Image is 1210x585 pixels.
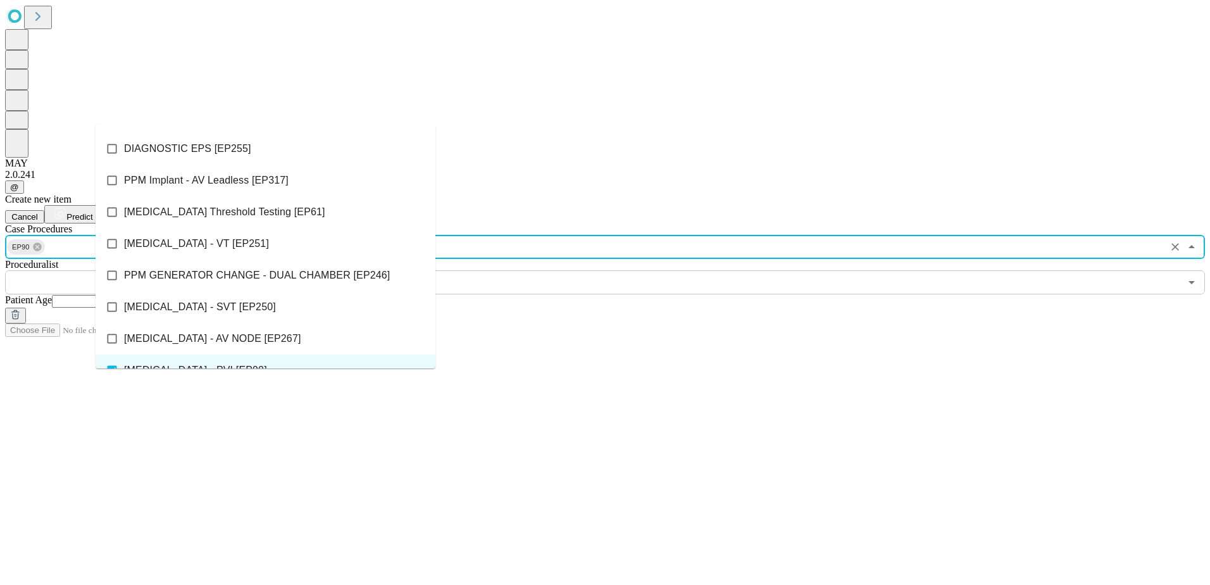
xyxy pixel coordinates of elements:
[124,268,390,283] span: PPM GENERATOR CHANGE - DUAL CHAMBER [EP246]
[5,158,1205,169] div: MAY
[124,331,301,346] span: [MEDICAL_DATA] - AV NODE [EP267]
[66,212,92,222] span: Predict
[124,173,289,188] span: PPM Implant - AV Leadless [EP317]
[5,259,58,270] span: Proceduralist
[44,205,103,223] button: Predict
[1183,274,1201,291] button: Open
[5,210,44,223] button: Cancel
[5,194,72,204] span: Create new item
[1183,238,1201,256] button: Close
[7,239,45,255] div: EP90
[124,236,269,251] span: [MEDICAL_DATA] - VT [EP251]
[124,141,251,156] span: DIAGNOSTIC EPS [EP255]
[1166,238,1184,256] button: Clear
[124,299,276,315] span: [MEDICAL_DATA] - SVT [EP250]
[5,294,52,305] span: Patient Age
[124,363,267,378] span: [MEDICAL_DATA] - PVI [EP90]
[124,204,325,220] span: [MEDICAL_DATA] Threshold Testing [EP61]
[11,212,38,222] span: Cancel
[10,182,19,192] span: @
[5,169,1205,180] div: 2.0.241
[5,180,24,194] button: @
[5,223,72,234] span: Scheduled Procedure
[7,240,35,255] span: EP90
